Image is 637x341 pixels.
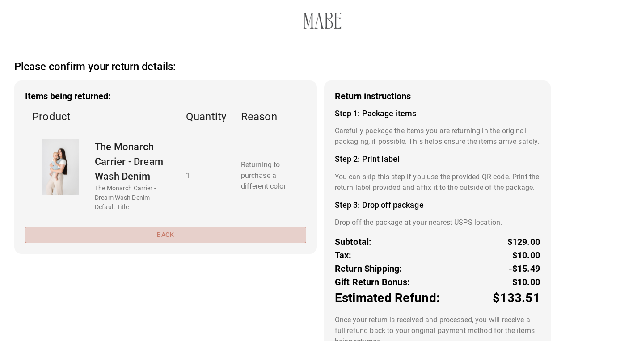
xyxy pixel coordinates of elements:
[95,184,172,212] p: The Monarch Carrier - Dream Wash Denim - Default Title
[25,91,306,101] h3: Items being returned:
[335,262,402,275] p: Return Shipping:
[512,248,540,262] p: $10.00
[186,109,227,125] p: Quantity
[95,139,172,184] p: The Monarch Carrier - Dream Wash Denim
[335,91,540,101] h3: Return instructions
[335,289,440,307] p: Estimated Refund:
[241,109,299,125] p: Reason
[335,275,410,289] p: Gift Return Bonus:
[507,235,540,248] p: $129.00
[335,235,372,248] p: Subtotal:
[335,200,540,210] h4: Step 3: Drop off package
[14,60,176,73] h2: Please confirm your return details:
[512,275,540,289] p: $10.00
[335,248,352,262] p: Tax:
[241,160,299,192] p: Returning to purchase a different color
[509,262,540,275] p: -$15.49
[493,289,540,307] p: $133.51
[335,126,540,147] p: Carefully package the items you are returning in the original packaging, if possible. This helps ...
[335,154,540,164] h4: Step 2: Print label
[25,227,306,243] button: Back
[335,109,540,118] h4: Step 1: Package items
[335,217,540,228] p: Drop off the package at your nearest USPS location.
[186,170,227,181] p: 1
[335,172,540,193] p: You can skip this step if you use the provided QR code. Print the return label provided and affix...
[32,109,172,125] p: Product
[303,4,342,42] img: 3671f2-3.myshopify.com-a63cb35b-e478-4aa6-86b9-acdf2590cc8d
